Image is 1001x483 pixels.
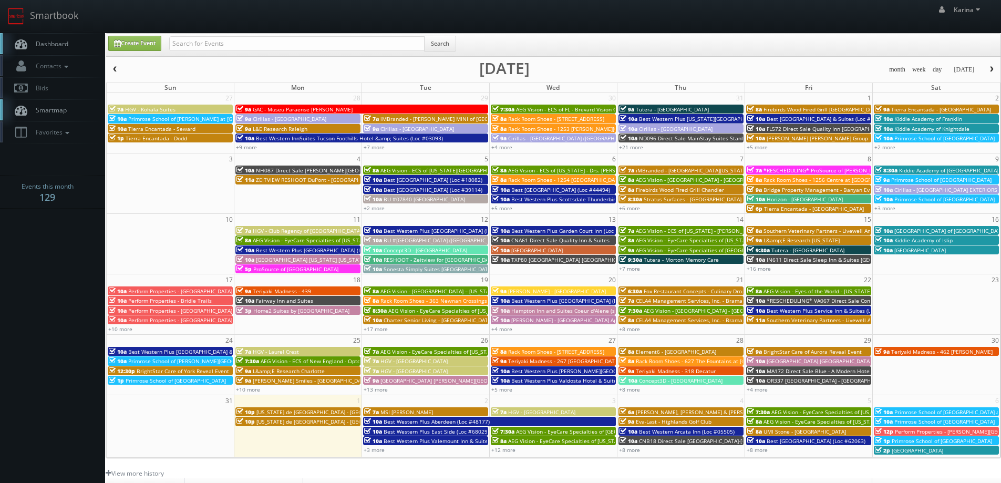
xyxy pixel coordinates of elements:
[636,106,709,113] span: Tutera - [GEOGRAPHIC_DATA]
[364,325,388,333] a: +17 more
[763,348,862,355] span: BrightStar Care of Aurora Reveal Event
[747,227,762,234] span: 8a
[236,377,251,384] span: 9a
[492,227,510,234] span: 10a
[236,297,254,304] span: 10a
[236,176,254,183] span: 11a
[384,237,504,244] span: BU #[GEOGRAPHIC_DATA] ([GEOGRAPHIC_DATA])
[620,408,634,416] span: 6a
[128,115,278,122] span: Primrose School of [PERSON_NAME] at [GEOGRAPHIC_DATA]
[30,106,67,115] span: Smartmap
[636,176,775,183] span: AEG Vision - [GEOGRAPHIC_DATA] - [GEOGRAPHIC_DATA]
[508,135,638,142] span: Cirillas - [GEOGRAPHIC_DATA] ([GEOGRAPHIC_DATA])
[126,377,226,384] span: Primrose School of [GEOGRAPHIC_DATA]
[747,143,768,151] a: +5 more
[256,297,313,304] span: Fairway Inn and Suites
[236,357,259,365] span: 7:30a
[236,307,252,314] span: 3p
[236,115,251,122] span: 9a
[885,63,909,76] button: month
[128,125,195,132] span: Tierra Encantada - Seward
[620,367,634,375] span: 9a
[108,36,161,51] a: Create Event
[747,386,768,393] a: +4 more
[492,357,507,365] span: 9a
[492,256,510,263] span: 10a
[875,186,893,193] span: 10a
[747,205,762,212] span: 6p
[620,135,637,142] span: 10a
[380,408,433,416] span: MSI [PERSON_NAME]
[644,307,783,314] span: AEG Vision - [GEOGRAPHIC_DATA] - [GEOGRAPHIC_DATA]
[384,176,482,183] span: Best [GEOGRAPHIC_DATA] (Loc #18082)
[874,204,895,212] a: +3 more
[253,265,338,273] span: ProSource of [GEOGRAPHIC_DATA]
[253,377,369,384] span: [PERSON_NAME] Smiles - [GEOGRAPHIC_DATA]
[508,357,620,365] span: Teriyaki Madness - 267 [GEOGRAPHIC_DATA]
[511,196,670,203] span: Best Western Plus Scottsdale Thunderbird Suites (Loc #03156)
[511,237,610,244] span: CNA61 Direct Sale Quality Inn & Suites
[253,237,512,244] span: AEG Vision - EyeCare Specialties of [US_STATE] - [PERSON_NAME] Eyecare Associates - [PERSON_NAME]
[380,348,569,355] span: AEG Vision - EyeCare Specialties of [US_STATE] – [PERSON_NAME] Eye Care
[364,204,385,212] a: +2 more
[491,143,512,151] a: +4 more
[747,237,762,244] span: 9a
[771,246,844,254] span: Tutera - [GEOGRAPHIC_DATA]
[256,408,401,416] span: [US_STATE] de [GEOGRAPHIC_DATA] - [GEOGRAPHIC_DATA]
[875,227,893,234] span: 10a
[763,418,941,425] span: AEG Vision - EyeCare Specialties of [US_STATE] - Carolina Family Vision
[763,167,886,174] span: *RESCHEDULING* ProSource of [PERSON_NAME]
[109,135,124,142] span: 1p
[620,196,642,203] span: 8:30a
[636,237,840,244] span: AEG Vision - EyeCare Specialties of [US_STATE] – [PERSON_NAME] Family EyeCare
[747,186,762,193] span: 9a
[109,316,127,324] span: 10a
[364,408,379,416] span: 7a
[767,196,843,203] span: Horizon - [GEOGRAPHIC_DATA]
[636,316,767,324] span: CELA4 Management Services, Inc. - Braman Genesis
[492,237,510,244] span: 10a
[30,128,72,137] span: Favorites
[384,265,493,273] span: Sonesta Simply Suites [GEOGRAPHIC_DATA]
[763,186,883,193] span: Bridge Property Management - Banyan Everton
[364,246,382,254] span: 10a
[620,418,634,425] span: 9a
[620,377,637,384] span: 10a
[492,135,507,142] span: 9a
[747,115,765,122] span: 10a
[619,143,643,151] a: +21 more
[492,125,507,132] span: 8a
[492,408,507,416] span: 7a
[253,367,325,375] span: L&amp;E Research Charlotte
[639,135,749,142] span: ND096 Direct Sale MainStay Suites Stanley
[364,237,382,244] span: 10a
[764,205,864,212] span: Tierra Encantada - [GEOGRAPHIC_DATA]
[954,5,983,14] span: Karina
[511,377,654,384] span: Best Western Plus Valdosta Hotel & Suites (Loc #11213)
[620,256,642,263] span: 9:30a
[492,176,507,183] span: 8a
[236,125,251,132] span: 9a
[619,265,640,272] a: +7 more
[109,357,127,365] span: 10a
[388,307,597,314] span: AEG Vision - EyeCare Specialties of [US_STATE][PERSON_NAME] Eyecare Associates
[492,106,514,113] span: 7:30a
[253,106,353,113] span: GAC - Museu Paraense [PERSON_NAME]
[492,115,507,122] span: 8a
[894,246,946,254] span: [GEOGRAPHIC_DATA]
[620,125,637,132] span: 10a
[236,106,251,113] span: 9a
[30,39,68,48] span: Dashboard
[128,348,284,355] span: Best Western Plus [GEOGRAPHIC_DATA] & Suites (Loc #45093)
[767,297,951,304] span: *RESCHEDULING* VA067 Direct Sale Comfort Suites [GEOGRAPHIC_DATA]
[767,256,912,263] span: IN611 Direct Sale Sleep Inn & Suites [GEOGRAPHIC_DATA]
[875,115,893,122] span: 10a
[236,246,254,254] span: 10a
[747,287,762,295] span: 8a
[763,227,946,234] span: Southern Veterinary Partners - Livewell Animal Urgent Care of Herriman
[256,418,401,425] span: [US_STATE] de [GEOGRAPHIC_DATA] - [GEOGRAPHIC_DATA]
[384,246,467,254] span: Concept3D - [GEOGRAPHIC_DATA]
[620,348,634,355] span: 8a
[109,348,127,355] span: 10a
[763,287,923,295] span: AEG Vision - Eyes of the World - [US_STATE][GEOGRAPHIC_DATA]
